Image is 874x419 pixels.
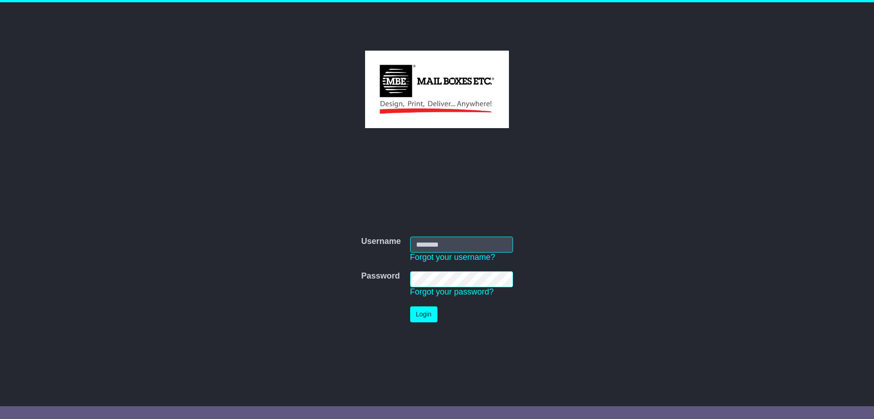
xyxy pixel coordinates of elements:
[410,306,437,322] button: Login
[361,271,400,281] label: Password
[410,253,495,262] a: Forgot your username?
[361,237,401,247] label: Username
[365,51,508,128] img: MBE Malvern
[410,287,494,296] a: Forgot your password?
